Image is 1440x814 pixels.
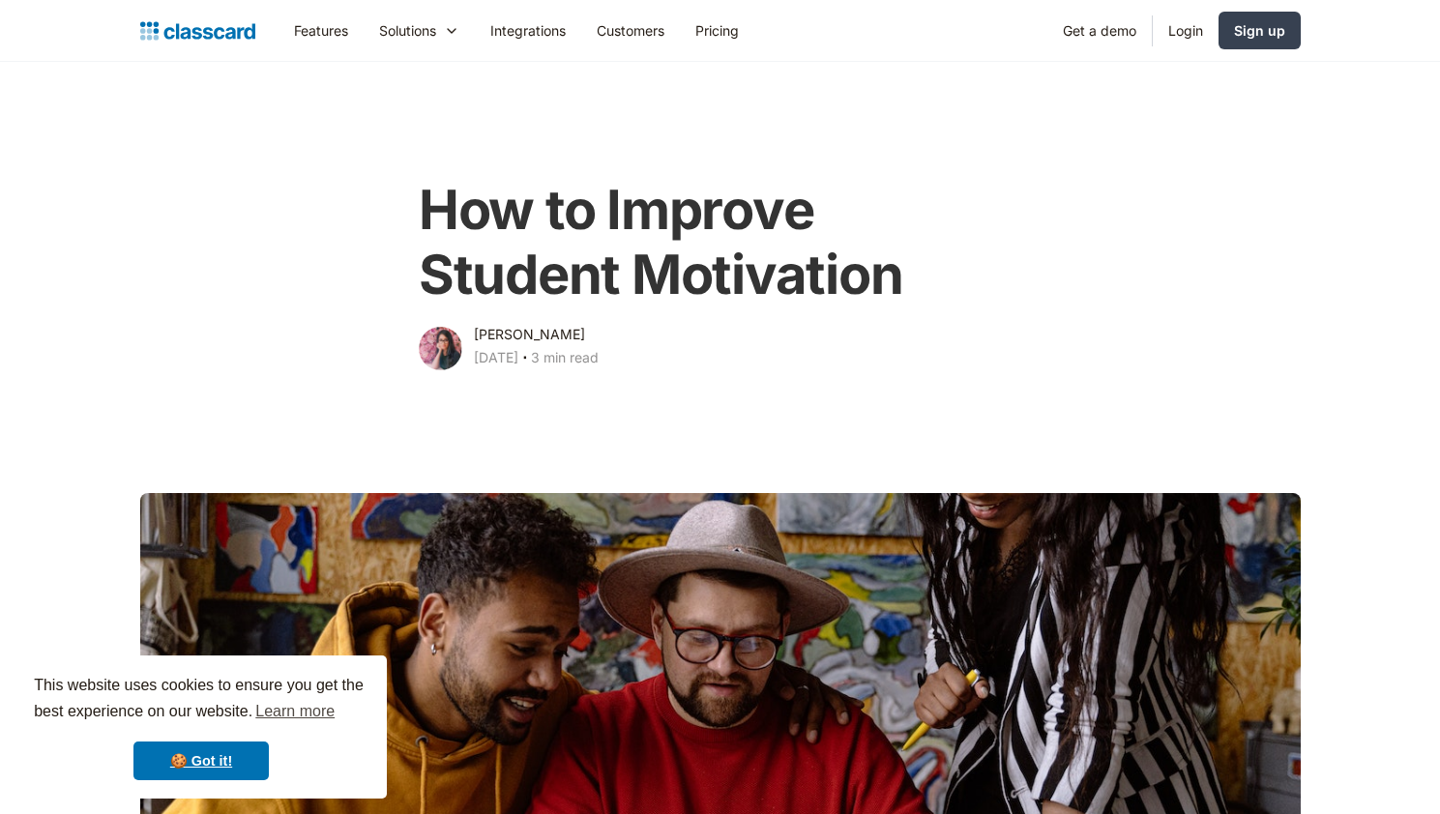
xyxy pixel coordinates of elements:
div: Sign up [1234,20,1285,41]
div: cookieconsent [15,655,387,799]
h1: How to Improve Student Motivation [419,178,1021,307]
a: Pricing [680,9,754,52]
a: Customers [581,9,680,52]
a: home [140,17,255,44]
a: Get a demo [1047,9,1152,52]
div: [PERSON_NAME] [474,323,585,346]
div: [DATE] [474,346,518,369]
a: learn more about cookies [252,697,338,726]
a: Login [1153,9,1219,52]
a: Sign up [1219,12,1301,49]
a: Integrations [475,9,581,52]
div: ‧ [518,346,531,373]
div: Solutions [379,20,436,41]
span: This website uses cookies to ensure you get the best experience on our website. [34,674,368,726]
a: Features [279,9,364,52]
a: dismiss cookie message [133,741,269,780]
div: Solutions [364,9,475,52]
div: 3 min read [531,346,599,369]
